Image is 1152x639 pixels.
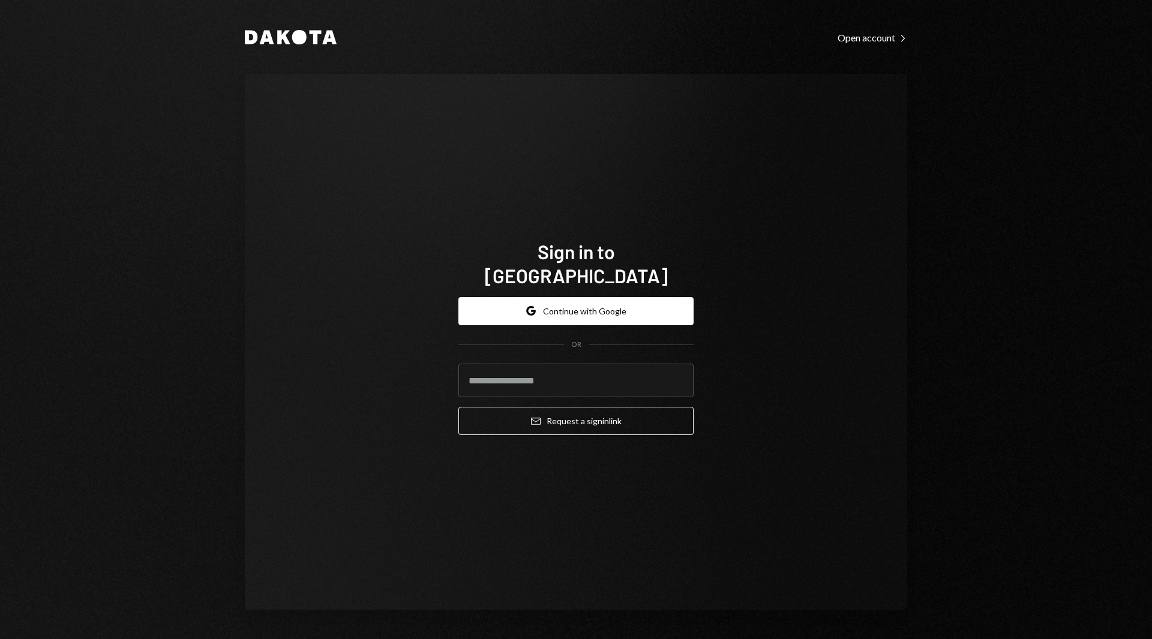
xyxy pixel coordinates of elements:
h1: Sign in to [GEOGRAPHIC_DATA] [458,239,694,287]
div: Open account [838,32,907,44]
a: Open account [838,31,907,44]
button: Request a signinlink [458,407,694,435]
div: OR [571,340,581,350]
button: Continue with Google [458,297,694,325]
